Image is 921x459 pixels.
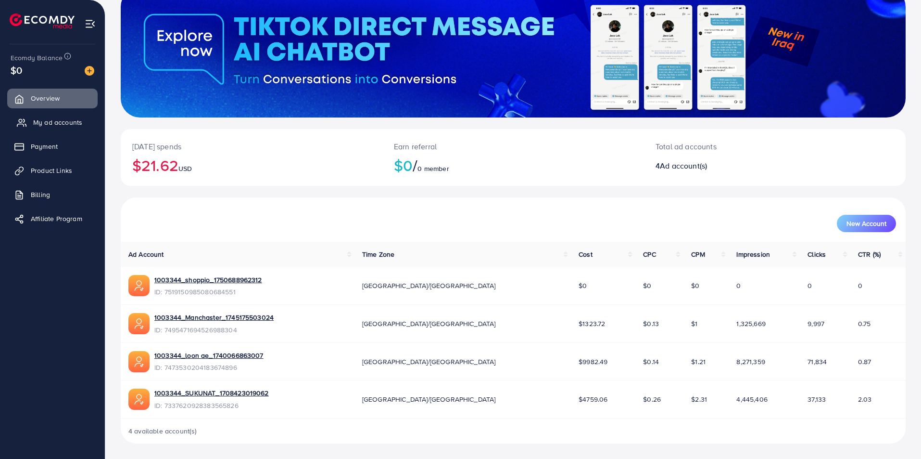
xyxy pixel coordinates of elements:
span: CTR (%) [858,249,881,259]
span: 4 available account(s) [128,426,197,436]
a: 1003344_Manchaster_1745175503024 [154,313,274,322]
span: 2.03 [858,394,872,404]
span: 0 [736,281,741,290]
span: USD [178,164,192,173]
a: 1003344_shoppio_1750688962312 [154,275,262,285]
iframe: Chat [880,416,914,452]
span: My ad accounts [33,118,82,127]
span: [GEOGRAPHIC_DATA]/[GEOGRAPHIC_DATA] [362,281,496,290]
span: Time Zone [362,249,394,259]
span: $1323.72 [579,319,605,328]
img: image [85,66,94,76]
img: ic-ads-acc.e4c84228.svg [128,275,150,296]
a: Billing [7,185,98,204]
span: Impression [736,249,770,259]
span: CPC [643,249,656,259]
span: $0 [643,281,651,290]
span: $1.21 [691,357,706,367]
span: [GEOGRAPHIC_DATA]/[GEOGRAPHIC_DATA] [362,319,496,328]
span: Ecomdy Balance [11,53,63,63]
span: / [413,154,417,176]
span: ID: 7495471694526988304 [154,325,274,335]
span: 1,325,669 [736,319,765,328]
span: Billing [31,190,50,199]
a: Payment [7,137,98,156]
p: Earn referral [394,141,632,152]
img: ic-ads-acc.e4c84228.svg [128,313,150,334]
a: Product Links [7,161,98,180]
h2: $21.62 [132,156,371,174]
span: 71,834 [807,357,827,367]
span: 8,271,359 [736,357,765,367]
img: ic-ads-acc.e4c84228.svg [128,351,150,372]
span: 0 member [417,164,449,173]
span: $2.31 [691,394,707,404]
h2: $0 [394,156,632,174]
span: [GEOGRAPHIC_DATA]/[GEOGRAPHIC_DATA] [362,394,496,404]
span: Cost [579,249,593,259]
a: Affiliate Program [7,209,98,228]
span: $0 [579,281,587,290]
p: [DATE] spends [132,141,371,152]
span: $0 [11,63,22,77]
span: $1 [691,319,697,328]
span: Payment [31,142,58,151]
p: Total ad accounts [656,141,829,152]
span: 9,997 [807,319,824,328]
span: $9982.49 [579,357,607,367]
span: $0.13 [643,319,659,328]
a: 1003344_SUKUNAT_1708423019062 [154,388,269,398]
img: ic-ads-acc.e4c84228.svg [128,389,150,410]
button: New Account [837,215,896,232]
a: My ad accounts [7,113,98,132]
span: 0.75 [858,319,871,328]
span: 0.87 [858,357,871,367]
span: 0 [858,281,862,290]
span: $0 [691,281,699,290]
span: [GEOGRAPHIC_DATA]/[GEOGRAPHIC_DATA] [362,357,496,367]
h2: 4 [656,161,829,170]
span: 0 [807,281,812,290]
span: 37,133 [807,394,826,404]
a: Overview [7,89,98,108]
span: New Account [846,220,886,227]
img: logo [10,13,75,28]
img: menu [85,18,96,29]
span: ID: 7519150985080684551 [154,287,262,297]
span: $0.14 [643,357,659,367]
span: Product Links [31,166,72,175]
span: $0.26 [643,394,661,404]
span: 4,445,406 [736,394,767,404]
span: Overview [31,93,60,103]
span: Clicks [807,249,826,259]
span: $4759.06 [579,394,607,404]
span: Ad account(s) [660,160,707,171]
span: ID: 7337620928383565826 [154,401,269,410]
span: Ad Account [128,249,164,259]
span: ID: 7473530204183674896 [154,363,264,372]
span: Affiliate Program [31,214,82,223]
a: 1003344_loon ae_1740066863007 [154,351,264,360]
span: CPM [691,249,705,259]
